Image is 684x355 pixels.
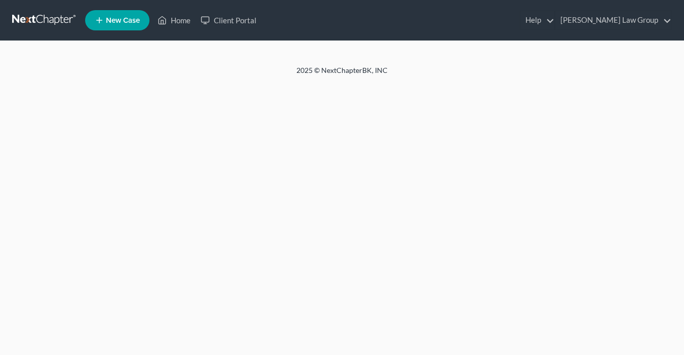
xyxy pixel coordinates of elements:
[196,11,261,29] a: Client Portal
[85,10,149,30] new-legal-case-button: New Case
[53,65,631,84] div: 2025 © NextChapterBK, INC
[520,11,554,29] a: Help
[555,11,671,29] a: [PERSON_NAME] Law Group
[153,11,196,29] a: Home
